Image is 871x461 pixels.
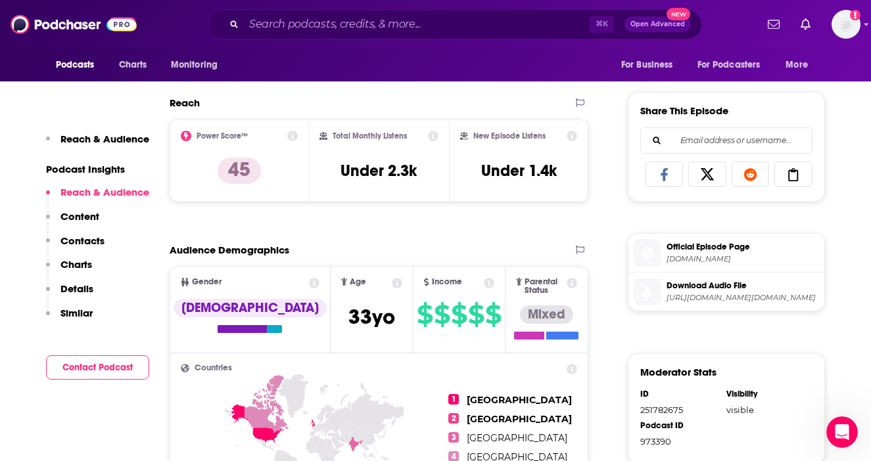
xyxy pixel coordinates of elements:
button: Contacts [46,234,105,259]
span: More [786,56,808,74]
button: Show profile menu [832,10,860,39]
p: 45 [218,158,261,184]
span: [GEOGRAPHIC_DATA] [467,413,572,425]
span: Download Audio File [667,280,819,292]
div: Visibility [726,389,804,399]
div: 973390 [640,436,718,447]
span: 3 [448,432,459,443]
p: Content [60,210,99,223]
span: Monitoring [171,56,218,74]
a: Share on Facebook [646,162,684,187]
input: Email address or username... [651,128,801,153]
p: Charts [60,258,92,271]
button: Similar [46,307,93,331]
div: Search podcasts, credits, & more... [208,9,702,39]
span: 1 [448,394,459,405]
a: Share on Reddit [732,162,770,187]
div: 251782675 [640,405,718,415]
span: $ [451,304,467,325]
span: [GEOGRAPHIC_DATA] [467,394,572,406]
span: ⌘ K [590,16,614,33]
span: 2 [448,413,459,424]
p: Reach & Audience [60,186,149,198]
button: Content [46,210,99,234]
div: ID [640,389,718,399]
button: Reach & Audience [46,133,149,157]
div: Podcast ID [640,420,718,431]
span: $ [434,304,450,325]
span: Logged in as jwong [832,10,860,39]
button: Reach & Audience [46,186,149,210]
button: open menu [776,53,824,77]
h3: Share This Episode [640,104,728,117]
h3: Under 2.3k [341,161,417,181]
a: Download Audio File[URL][DOMAIN_NAME][DOMAIN_NAME] [634,278,819,305]
span: https://anchor.fm/s/fd908b54/podcast/play/102705750/https%3A%2F%2Fd3ctxlq1ktw2nl.cloudfront.net%2... [667,293,819,303]
button: open menu [689,53,780,77]
button: Contact Podcast [46,355,149,380]
img: User Profile [832,10,860,39]
div: Search followers [640,127,812,154]
a: Show notifications dropdown [795,13,816,35]
span: $ [468,304,484,325]
span: Charts [119,56,147,74]
a: Copy Link [774,162,812,187]
p: Podcast Insights [46,163,149,175]
span: Parental Status [525,278,565,295]
span: Income [432,278,462,286]
button: Open AdvancedNew [624,16,691,32]
button: Charts [46,258,92,282]
span: Age [350,278,366,286]
span: For Business [621,56,673,74]
button: open menu [162,53,235,77]
span: New [667,8,690,20]
h3: Moderator Stats [640,366,717,378]
div: visible [726,405,804,415]
h2: Total Monthly Listens [333,131,407,141]
span: podcasters.spotify.com [667,254,819,264]
button: open menu [612,53,690,77]
p: Details [60,282,93,295]
span: Gender [192,278,222,286]
div: [DEMOGRAPHIC_DATA] [174,299,327,317]
p: Similar [60,307,93,319]
svg: Add a profile image [850,10,860,20]
p: Reach & Audience [60,133,149,145]
span: $ [417,304,433,325]
span: [GEOGRAPHIC_DATA] [467,432,567,444]
div: Mixed [520,305,573,324]
h2: Audience Demographics [170,244,289,256]
a: Share on X/Twitter [688,162,726,187]
span: 33 yo [348,304,395,330]
h2: New Episode Listens [473,131,546,141]
a: Charts [110,53,155,77]
input: Search podcasts, credits, & more... [244,14,590,35]
span: For Podcasters [697,56,761,74]
p: Contacts [60,234,105,247]
span: Open Advanced [630,21,685,28]
span: Countries [195,364,232,372]
span: $ [485,304,501,325]
button: open menu [47,53,112,77]
span: Official Episode Page [667,241,819,253]
a: Show notifications dropdown [763,13,785,35]
h2: Reach [170,97,200,109]
button: Details [46,282,93,307]
h3: Under 1.4k [481,161,557,181]
iframe: Intercom live chat [826,416,858,448]
a: Official Episode Page[DOMAIN_NAME] [634,239,819,267]
span: Podcasts [56,56,95,74]
h2: Power Score™ [197,131,248,141]
img: Podchaser - Follow, Share and Rate Podcasts [11,12,137,37]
